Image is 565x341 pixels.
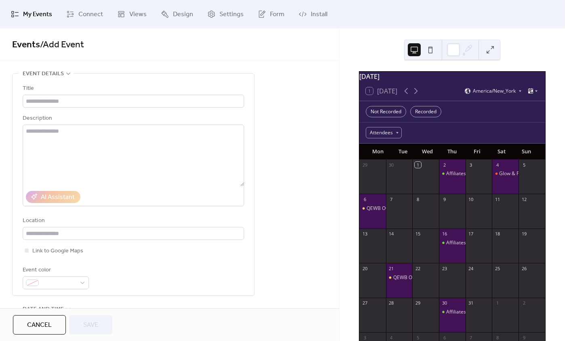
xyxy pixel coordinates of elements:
div: 23 [441,265,447,271]
div: 29 [415,300,421,306]
div: Sat [489,144,514,160]
div: 5 [521,162,527,168]
div: 13 [362,231,368,237]
div: QEWB Owners Call [359,205,386,212]
div: Event color [23,265,87,275]
div: 4 [494,162,500,168]
div: QEWB Owners Call [393,274,436,281]
a: Connect [60,3,109,25]
button: Cancel [13,315,66,335]
div: 6 [362,196,368,202]
div: 8 [415,196,421,202]
div: 10 [468,196,474,202]
span: Form [270,10,285,19]
div: 30 [441,300,447,306]
div: QEWB Owners Call [386,274,413,281]
div: 15 [415,231,421,237]
span: Event details [23,69,64,79]
a: Design [155,3,199,25]
div: Affiliates Manifestation Club [439,309,466,316]
div: Affiliates Manifestation Club [439,239,466,246]
div: 12 [521,196,527,202]
div: 30 [388,162,394,168]
div: 11 [494,196,500,202]
a: Settings [201,3,250,25]
div: 22 [415,265,421,271]
div: Description [23,114,242,123]
div: 24 [468,265,474,271]
a: Events [12,36,40,54]
div: Sun [514,144,539,160]
div: 14 [388,231,394,237]
div: 4 [388,335,394,341]
div: 2 [521,300,527,306]
div: Wed [415,144,440,160]
div: 3 [468,162,474,168]
div: 9 [521,335,527,341]
div: Fri [464,144,489,160]
div: 21 [388,265,394,271]
div: Affiliates Manifestation Club [446,239,510,246]
span: Design [173,10,193,19]
div: Tue [390,144,415,160]
div: Location [23,216,242,226]
div: 7 [468,335,474,341]
span: America/New_York [473,89,516,93]
div: 29 [362,162,368,168]
span: Settings [219,10,244,19]
a: Install [293,3,333,25]
span: Install [311,10,327,19]
div: Affiliates Manifestation Club [446,170,510,177]
div: Thu [440,144,464,160]
div: 19 [521,231,527,237]
div: 26 [521,265,527,271]
span: Views [129,10,147,19]
span: / Add Event [40,36,84,54]
div: 17 [468,231,474,237]
div: 8 [494,335,500,341]
span: Date and time [23,305,64,314]
div: Glow & Flow [492,170,519,177]
div: Mon [366,144,390,160]
span: My Events [23,10,52,19]
div: QEWB Owners Call [367,205,409,212]
div: 25 [494,265,500,271]
a: Views [111,3,153,25]
div: 27 [362,300,368,306]
span: Cancel [27,320,52,330]
div: 3 [362,335,368,341]
div: [DATE] [359,72,545,81]
div: 9 [441,196,447,202]
div: Glow & Flow [499,170,527,177]
div: Affiliates Manifestation Club [446,309,510,316]
div: 16 [441,231,447,237]
div: 6 [441,335,447,341]
div: 28 [388,300,394,306]
div: 1 [494,300,500,306]
div: 18 [494,231,500,237]
div: 20 [362,265,368,271]
div: 1 [415,162,421,168]
span: Link to Google Maps [32,246,83,256]
div: Not Recorded [366,106,406,117]
div: 31 [468,300,474,306]
div: 7 [388,196,394,202]
div: Title [23,84,242,93]
a: Form [252,3,291,25]
div: Affiliates Manifestation Club [439,170,466,177]
a: My Events [5,3,58,25]
span: Connect [78,10,103,19]
div: Recorded [410,106,441,117]
div: 5 [415,335,421,341]
div: 2 [441,162,447,168]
